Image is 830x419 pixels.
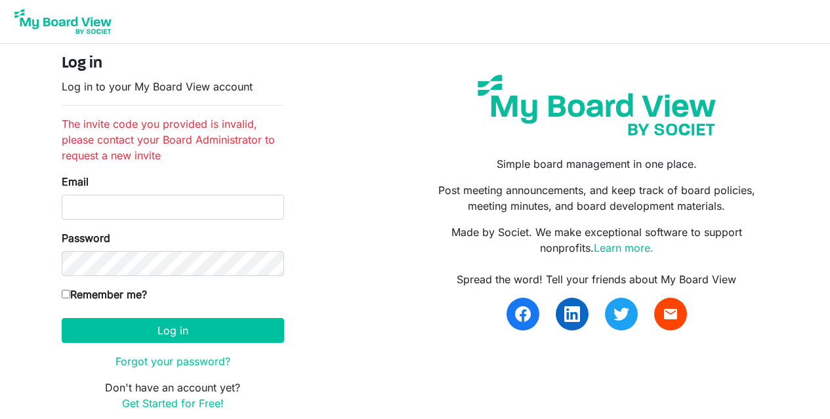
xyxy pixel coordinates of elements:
[62,116,284,163] li: The invite code you provided is invalid, please contact your Board Administrator to request a new...
[613,306,629,322] img: twitter.svg
[122,397,224,410] a: Get Started for Free!
[62,380,284,411] p: Don't have an account yet?
[425,156,768,172] p: Simple board management in one place.
[663,306,678,322] span: email
[594,241,654,254] a: Learn more.
[425,224,768,256] p: Made by Societ. We make exceptional software to support nonprofits.
[62,318,284,343] button: Log in
[62,230,110,246] label: Password
[62,174,89,190] label: Email
[62,290,70,298] input: Remember me?
[115,355,230,368] a: Forgot your password?
[425,271,768,287] div: Spread the word! Tell your friends about My Board View
[564,306,580,322] img: linkedin.svg
[62,79,284,94] p: Log in to your My Board View account
[515,306,531,322] img: facebook.svg
[425,182,768,214] p: Post meeting announcements, and keep track of board policies, meeting minutes, and board developm...
[10,5,115,38] img: My Board View Logo
[468,65,726,146] img: my-board-view-societ.svg
[62,54,284,73] h4: Log in
[62,287,147,302] label: Remember me?
[654,298,687,330] a: email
